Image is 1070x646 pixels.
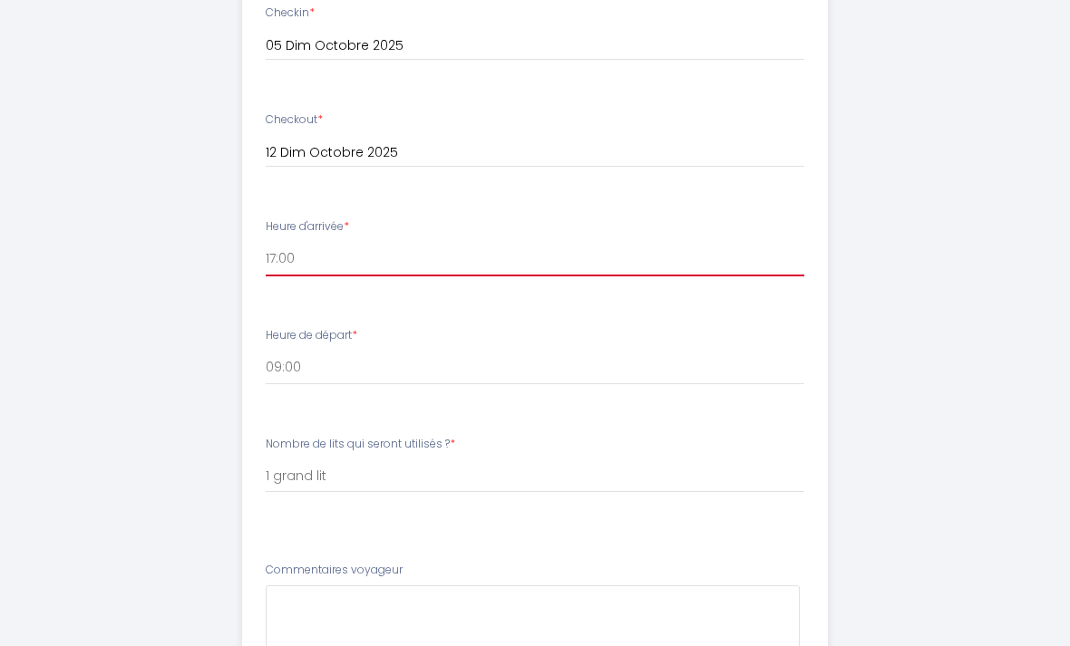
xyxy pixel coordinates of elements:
[266,563,403,580] label: Commentaires voyageur
[266,328,357,345] label: Heure de départ
[266,112,323,130] label: Checkout
[266,437,455,454] label: Nombre de lits qui seront utilisés ?
[266,5,315,23] label: Checkin
[266,219,349,236] label: Heure d'arrivée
